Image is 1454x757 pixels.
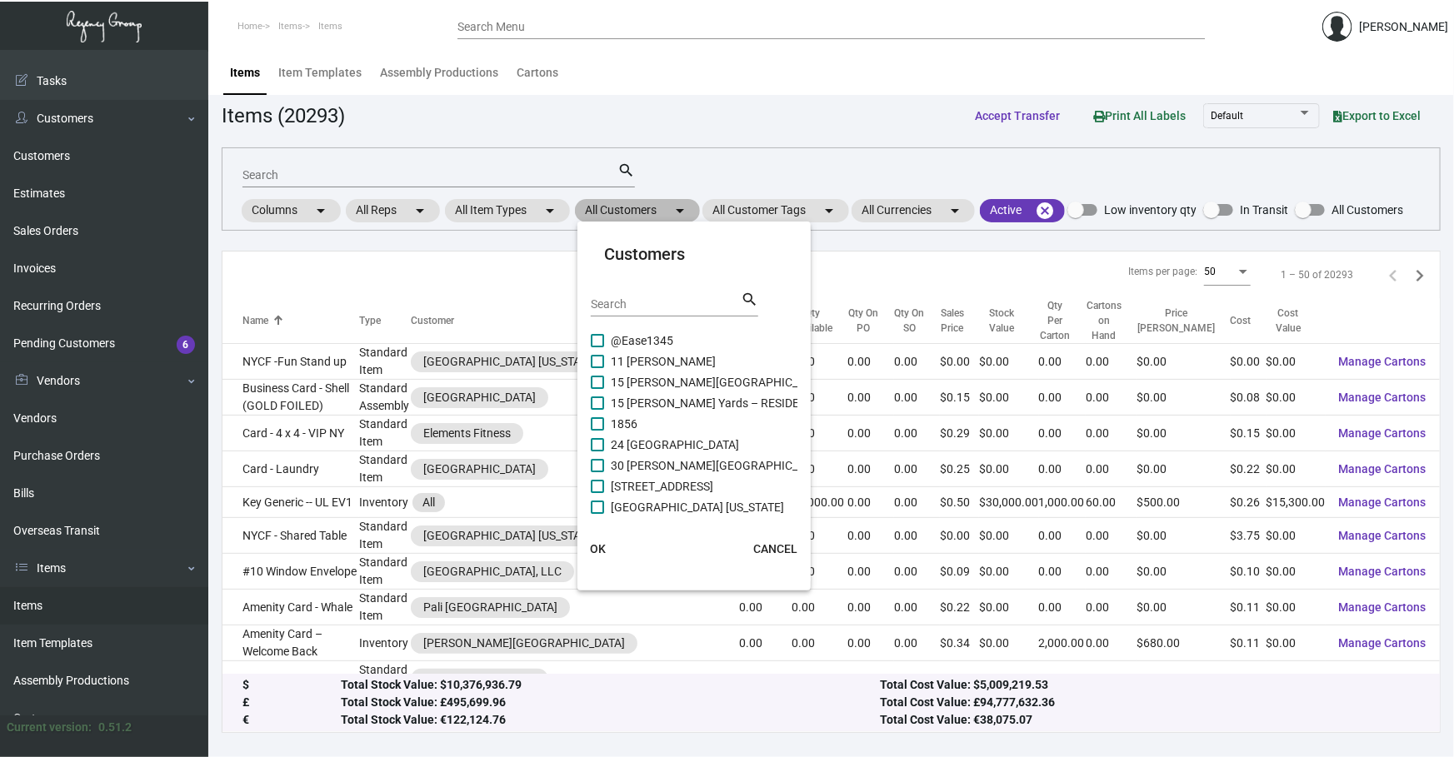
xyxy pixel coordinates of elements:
span: OK [590,542,606,555]
span: 24 [GEOGRAPHIC_DATA] [611,435,739,455]
button: CANCEL [740,534,811,564]
mat-card-title: Customers [604,242,784,266]
mat-icon: search [741,290,758,310]
span: 1856 [611,414,637,434]
div: Current version: [7,719,92,736]
button: OK [571,534,624,564]
span: 15 [PERSON_NAME] Yards – RESIDENCES - Inactive [611,393,877,413]
span: 11 [PERSON_NAME] [611,351,716,371]
span: CANCEL [753,542,797,555]
span: @Ease1345 [611,331,673,351]
div: 0.51.2 [98,719,132,736]
span: 30 [PERSON_NAME][GEOGRAPHIC_DATA] - Residences [611,456,895,476]
span: 15 [PERSON_NAME][GEOGRAPHIC_DATA] – RESIDENCES [611,372,908,392]
span: [GEOGRAPHIC_DATA] [US_STATE] [611,497,784,517]
span: [STREET_ADDRESS] [611,476,713,496]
